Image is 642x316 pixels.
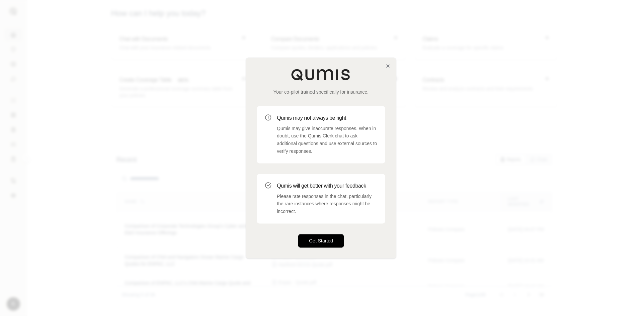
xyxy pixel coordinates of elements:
[277,114,377,122] h3: Qumis may not always be right
[277,125,377,155] p: Qumis may give inaccurate responses. When in doubt, use the Qumis Clerk chat to ask additional qu...
[298,234,344,247] button: Get Started
[291,69,351,81] img: Qumis Logo
[277,182,377,190] h3: Qumis will get better with your feedback
[277,193,377,215] p: Please rate responses in the chat, particularly the rare instances where responses might be incor...
[257,89,385,95] p: Your co-pilot trained specifically for insurance.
